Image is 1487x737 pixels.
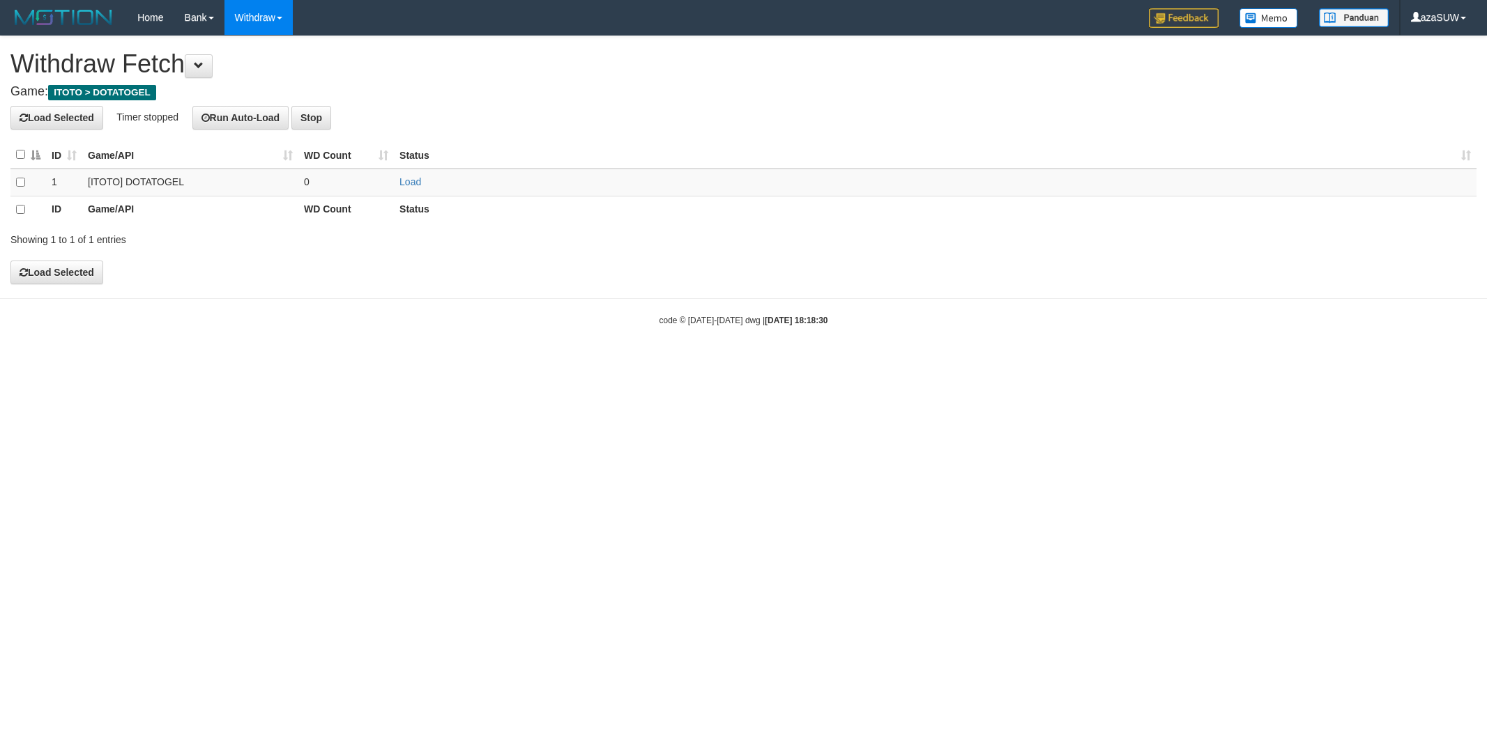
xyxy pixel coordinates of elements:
th: Game/API: activate to sort column ascending [82,141,298,169]
th: WD Count: activate to sort column ascending [298,141,394,169]
th: Status [394,196,1477,223]
h1: Withdraw Fetch [10,50,1477,78]
img: Button%20Memo.svg [1240,8,1298,28]
small: code © [DATE]-[DATE] dwg | [659,316,828,325]
button: Load Selected [10,106,103,130]
img: MOTION_logo.png [10,7,116,28]
span: ITOTO > DOTATOGEL [48,85,156,100]
span: 0 [304,176,310,187]
div: Showing 1 to 1 of 1 entries [10,227,609,247]
th: Game/API [82,196,298,223]
strong: [DATE] 18:18:30 [765,316,828,325]
img: panduan.png [1319,8,1389,27]
th: ID: activate to sort column ascending [46,141,82,169]
img: Feedback.jpg [1149,8,1219,28]
td: 1 [46,169,82,196]
th: ID [46,196,82,223]
td: [ITOTO] DOTATOGEL [82,169,298,196]
button: Load Selected [10,261,103,284]
th: Status: activate to sort column ascending [394,141,1477,169]
th: WD Count [298,196,394,223]
a: Load [399,176,421,187]
button: Stop [291,106,331,130]
h4: Game: [10,85,1477,99]
span: Timer stopped [116,111,178,122]
button: Run Auto-Load [192,106,289,130]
